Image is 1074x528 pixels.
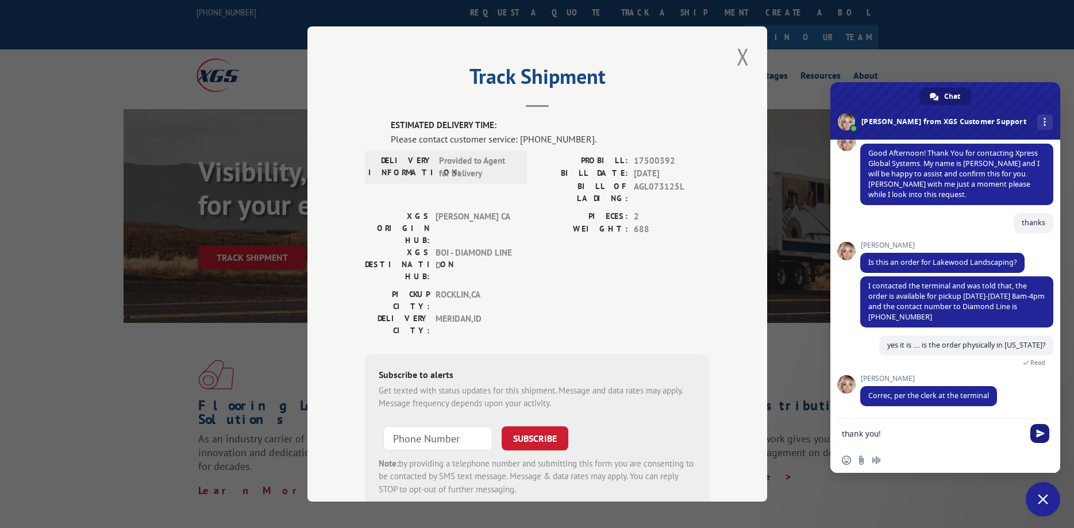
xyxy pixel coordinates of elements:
[365,68,710,90] h2: Track Shipment
[379,384,696,410] div: Get texted with status updates for this shipment. Message and data rates may apply. Message frequ...
[868,257,1017,267] span: Is this an order for Lakewood Landscaping?
[857,456,866,465] span: Send a file
[537,180,628,205] label: BILL OF LADING:
[436,246,513,283] span: BOI - DIAMOND LINE D
[887,340,1045,350] span: yes it is .... is the order physically in [US_STATE]?
[634,210,710,223] span: 2
[391,119,710,132] label: ESTIMATED DELIVERY TIME:
[365,246,430,283] label: XGS DESTINATION HUB:
[868,148,1040,199] span: Good Afternoon! Thank You for contacting Xpress Global Systems. My name is [PERSON_NAME] and I wi...
[919,88,972,105] a: Chat
[634,155,710,168] span: 17500392
[860,241,1025,249] span: [PERSON_NAME]
[537,167,628,180] label: BILL DATE:
[634,180,710,205] span: AGL073125L
[436,288,513,313] span: ROCKLIN , CA
[383,426,492,450] input: Phone Number
[537,210,628,223] label: PIECES:
[379,458,399,469] strong: Note:
[944,88,960,105] span: Chat
[537,223,628,236] label: WEIGHT:
[1030,424,1049,443] span: Send
[872,456,881,465] span: Audio message
[365,210,430,246] label: XGS ORIGIN HUB:
[379,457,696,496] div: by providing a telephone number and submitting this form you are consenting to be contacted by SM...
[1030,359,1045,367] span: Read
[365,288,430,313] label: PICKUP CITY:
[634,167,710,180] span: [DATE]
[1022,218,1045,228] span: thanks
[634,223,710,236] span: 688
[1026,482,1060,517] a: Close chat
[379,368,696,384] div: Subscribe to alerts
[537,155,628,168] label: PROBILL:
[868,391,989,400] span: Correc, per the clerk at the terminal
[391,132,710,146] div: Please contact customer service: [PHONE_NUMBER].
[439,155,517,180] span: Provided to Agent for Delivery
[436,313,513,337] span: MERIDAN , ID
[365,313,430,337] label: DELIVERY CITY:
[368,155,433,180] label: DELIVERY INFORMATION:
[733,41,753,72] button: Close modal
[860,375,997,383] span: [PERSON_NAME]
[436,210,513,246] span: [PERSON_NAME] CA
[842,419,1030,448] textarea: Compose your message...
[842,456,851,465] span: Insert an emoji
[502,426,568,450] button: SUBSCRIBE
[868,281,1045,322] span: I contacted the terminal and was told that, the order is available for pickup [DATE]-[DATE] 8am-4...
